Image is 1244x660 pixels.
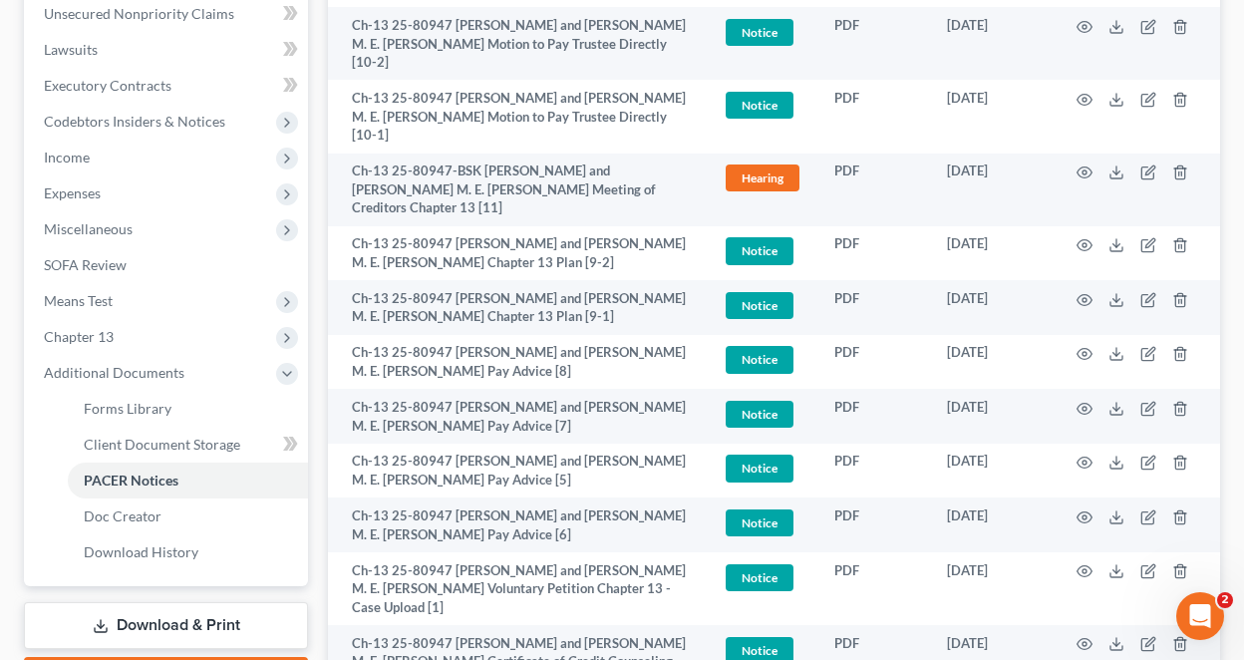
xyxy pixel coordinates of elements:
[723,561,802,594] a: Notice
[84,472,178,489] span: PACER Notices
[328,389,707,444] td: Ch-13 25-80947 [PERSON_NAME] and [PERSON_NAME] M. E. [PERSON_NAME] Pay Advice [7]
[818,497,931,552] td: PDF
[723,89,802,122] a: Notice
[723,162,802,194] a: Hearing
[726,401,793,428] span: Notice
[723,452,802,485] a: Notice
[328,280,707,335] td: Ch-13 25-80947 [PERSON_NAME] and [PERSON_NAME] M. E. [PERSON_NAME] Chapter 13 Plan [9-1]
[84,543,198,560] span: Download History
[68,534,308,570] a: Download History
[818,444,931,498] td: PDF
[931,389,1053,444] td: [DATE]
[818,80,931,153] td: PDF
[328,154,707,226] td: Ch-13 25-80947-BSK [PERSON_NAME] and [PERSON_NAME] M. E. [PERSON_NAME] Meeting of Creditors Chapt...
[723,398,802,431] a: Notice
[818,335,931,390] td: PDF
[931,226,1053,281] td: [DATE]
[44,41,98,58] span: Lawsuits
[44,77,171,94] span: Executory Contracts
[44,184,101,201] span: Expenses
[44,113,225,130] span: Codebtors Insiders & Notices
[726,564,793,591] span: Notice
[818,552,931,625] td: PDF
[1176,592,1224,640] iframe: Intercom live chat
[931,154,1053,226] td: [DATE]
[44,149,90,165] span: Income
[24,602,308,649] a: Download & Print
[68,498,308,534] a: Doc Creator
[726,19,793,46] span: Notice
[818,280,931,335] td: PDF
[44,292,113,309] span: Means Test
[931,280,1053,335] td: [DATE]
[328,7,707,80] td: Ch-13 25-80947 [PERSON_NAME] and [PERSON_NAME] M. E. [PERSON_NAME] Motion to Pay Trustee Directly...
[68,427,308,463] a: Client Document Storage
[44,5,234,22] span: Unsecured Nonpriority Claims
[931,335,1053,390] td: [DATE]
[28,32,308,68] a: Lawsuits
[723,343,802,376] a: Notice
[84,400,171,417] span: Forms Library
[44,256,127,273] span: SOFA Review
[328,226,707,281] td: Ch-13 25-80947 [PERSON_NAME] and [PERSON_NAME] M. E. [PERSON_NAME] Chapter 13 Plan [9-2]
[723,506,802,539] a: Notice
[1217,592,1233,608] span: 2
[818,7,931,80] td: PDF
[723,289,802,322] a: Notice
[931,7,1053,80] td: [DATE]
[84,436,240,453] span: Client Document Storage
[328,552,707,625] td: Ch-13 25-80947 [PERSON_NAME] and [PERSON_NAME] M. E. [PERSON_NAME] Voluntary Petition Chapter 13 ...
[328,335,707,390] td: Ch-13 25-80947 [PERSON_NAME] and [PERSON_NAME] M. E. [PERSON_NAME] Pay Advice [8]
[44,328,114,345] span: Chapter 13
[726,165,799,191] span: Hearing
[28,247,308,283] a: SOFA Review
[726,92,793,119] span: Notice
[328,80,707,153] td: Ch-13 25-80947 [PERSON_NAME] and [PERSON_NAME] M. E. [PERSON_NAME] Motion to Pay Trustee Directly...
[726,237,793,264] span: Notice
[931,80,1053,153] td: [DATE]
[726,509,793,536] span: Notice
[931,444,1053,498] td: [DATE]
[28,68,308,104] a: Executory Contracts
[68,463,308,498] a: PACER Notices
[818,389,931,444] td: PDF
[723,16,802,49] a: Notice
[818,154,931,226] td: PDF
[726,346,793,373] span: Notice
[818,226,931,281] td: PDF
[44,364,184,381] span: Additional Documents
[723,234,802,267] a: Notice
[726,455,793,482] span: Notice
[931,497,1053,552] td: [DATE]
[44,220,133,237] span: Miscellaneous
[84,507,161,524] span: Doc Creator
[931,552,1053,625] td: [DATE]
[328,497,707,552] td: Ch-13 25-80947 [PERSON_NAME] and [PERSON_NAME] M. E. [PERSON_NAME] Pay Advice [6]
[328,444,707,498] td: Ch-13 25-80947 [PERSON_NAME] and [PERSON_NAME] M. E. [PERSON_NAME] Pay Advice [5]
[726,292,793,319] span: Notice
[68,391,308,427] a: Forms Library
